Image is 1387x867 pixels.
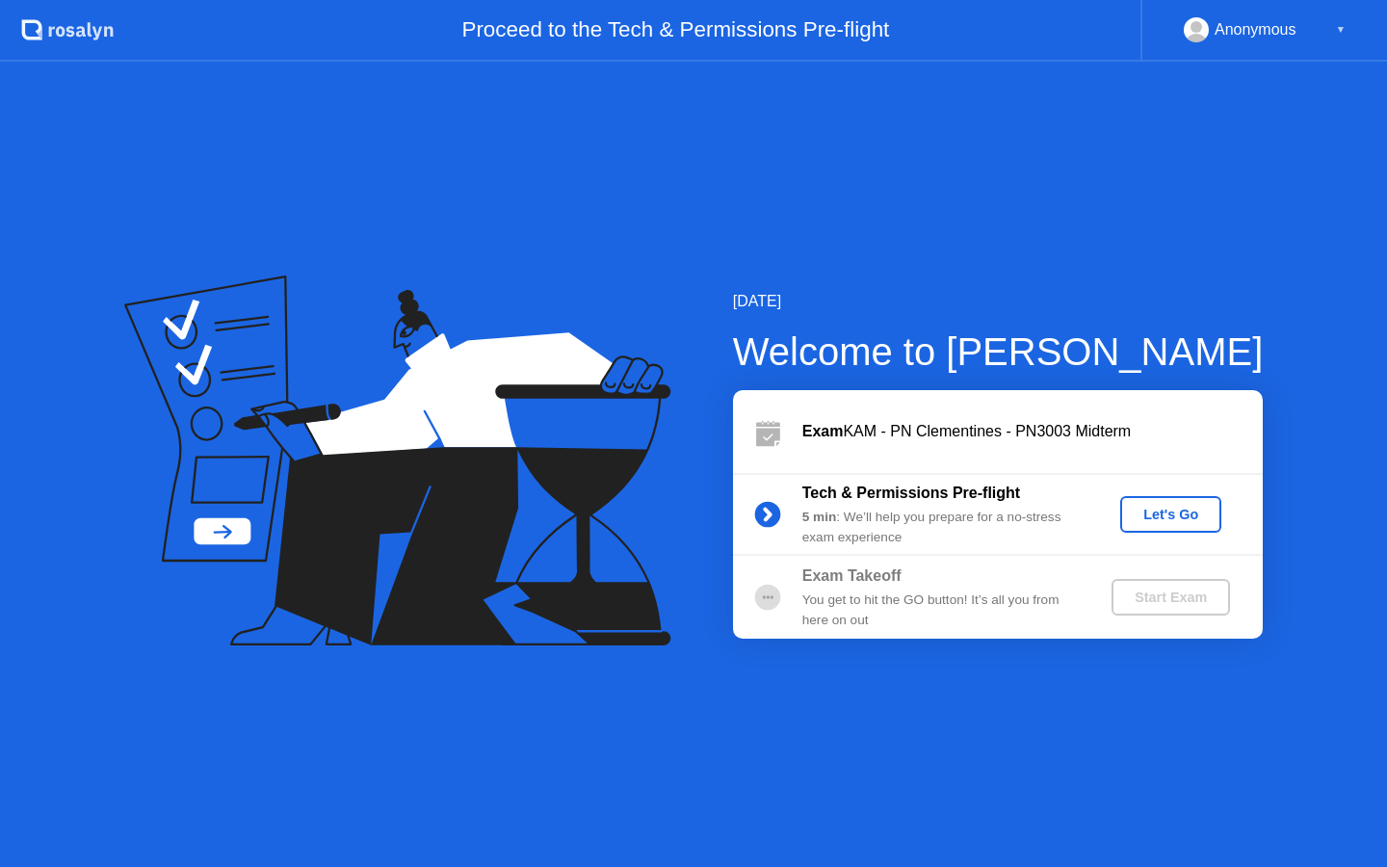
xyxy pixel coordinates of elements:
button: Start Exam [1112,579,1230,616]
div: Welcome to [PERSON_NAME] [733,323,1264,381]
div: Start Exam [1119,590,1222,605]
div: KAM - PN Clementines - PN3003 Midterm [802,420,1263,443]
b: 5 min [802,510,837,524]
div: ▼ [1336,17,1346,42]
div: You get to hit the GO button! It’s all you from here on out [802,591,1080,630]
b: Exam [802,423,844,439]
b: Tech & Permissions Pre-flight [802,485,1020,501]
b: Exam Takeoff [802,567,902,584]
div: [DATE] [733,290,1264,313]
div: : We’ll help you prepare for a no-stress exam experience [802,508,1080,547]
div: Anonymous [1215,17,1296,42]
div: Let's Go [1128,507,1214,522]
button: Let's Go [1120,496,1221,533]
